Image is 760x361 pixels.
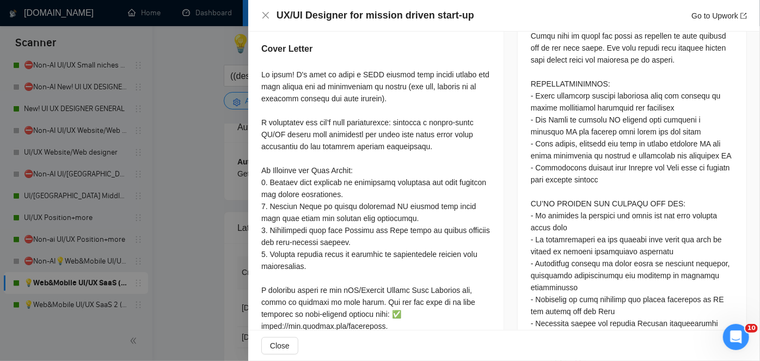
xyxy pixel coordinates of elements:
[277,9,474,22] h4: UX/UI Designer for mission driven start-up
[261,42,312,56] h5: Cover Letter
[261,11,270,20] button: Close
[745,324,758,333] span: 10
[261,11,270,20] span: close
[261,337,298,354] button: Close
[723,324,749,350] iframe: Intercom live chat
[740,13,747,19] span: export
[691,11,747,20] a: Go to Upworkexport
[270,340,290,352] span: Close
